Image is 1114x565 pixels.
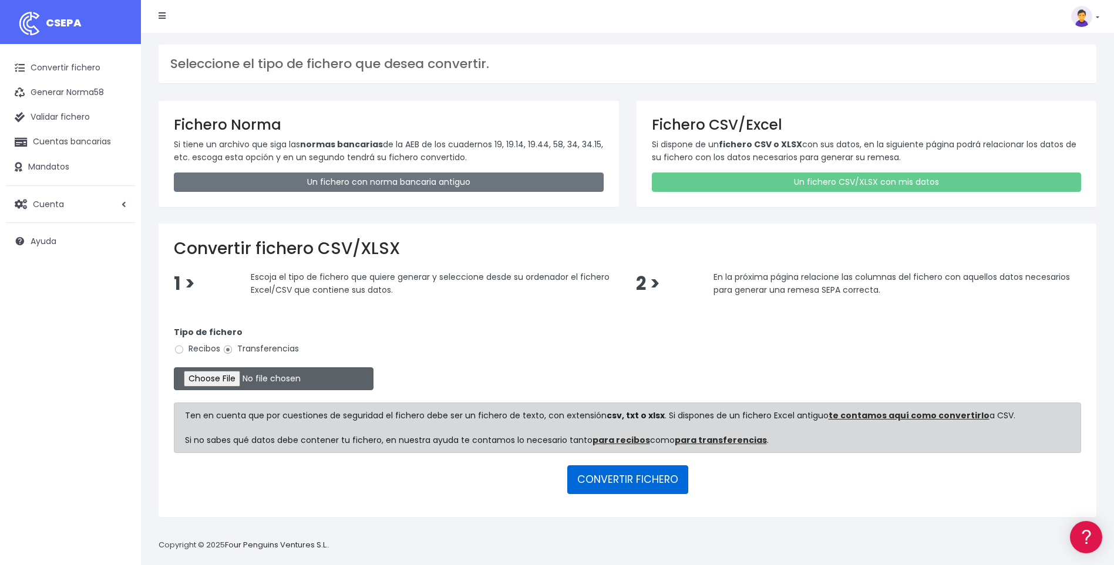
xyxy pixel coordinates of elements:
[161,338,226,349] a: POWERED BY ENCHANT
[12,130,223,141] div: Convertir ficheros
[12,300,223,318] a: API
[12,252,223,270] a: General
[6,229,135,253] a: Ayuda
[174,116,604,133] h3: Fichero Norma
[567,465,688,493] button: CONVERTIR FICHERO
[12,100,223,118] a: Información general
[12,314,223,334] button: Contáctanos
[6,155,135,180] a: Mandatos
[174,271,195,296] span: 1 >
[12,148,223,167] a: Formatos
[225,539,328,550] a: Four Penguins Ventures S.L.
[12,233,223,244] div: Facturación
[714,271,1070,296] span: En la próxima página relacione las columnas del fichero con aquellos datos necesarios para genera...
[12,167,223,185] a: Problemas habituales
[607,410,665,421] strong: csv, txt o xlsx
[174,326,243,338] strong: Tipo de fichero
[636,271,660,296] span: 2 >
[12,82,223,93] div: Información general
[675,434,767,446] a: para transferencias
[6,105,135,130] a: Validar fichero
[174,172,604,192] a: Un fichero con norma bancaria antiguo
[159,539,329,552] p: Copyright © 2025 .
[31,235,56,247] span: Ayuda
[223,343,299,355] label: Transferencias
[300,138,383,150] strong: normas bancarias
[12,203,223,221] a: Perfiles de empresas
[251,271,610,296] span: Escoja el tipo de fichero que quiere generar y seleccione desde su ordenador el fichero Excel/CSV...
[1071,6,1092,27] img: profile
[170,56,1085,72] h3: Seleccione el tipo de fichero que desea convertir.
[652,172,1082,192] a: Un fichero CSV/XLSX con mis datos
[719,138,802,150] strong: fichero CSV o XLSX
[652,116,1082,133] h3: Fichero CSV/Excel
[593,434,650,446] a: para recibos
[174,343,220,355] label: Recibos
[652,138,1082,164] p: Si dispone de un con sus datos, en la siguiente página podrá relacionar los datos de su fichero c...
[6,80,135,105] a: Generar Norma58
[12,282,223,293] div: Programadores
[6,192,135,216] a: Cuenta
[829,410,990,421] a: te contamos aquí como convertirlo
[174,402,1081,453] div: Ten en cuenta que por cuestiones de seguridad el fichero debe ser un fichero de texto, con extens...
[46,15,82,30] span: CSEPA
[6,56,135,80] a: Convertir fichero
[33,198,64,209] span: Cuenta
[174,138,604,164] p: Si tiene un archivo que siga las de la AEB de los cuadernos 19, 19.14, 19.44, 58, 34, 34.15, etc....
[174,239,1081,259] h2: Convertir fichero CSV/XLSX
[15,9,44,38] img: logo
[12,185,223,203] a: Videotutoriales
[6,130,135,154] a: Cuentas bancarias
